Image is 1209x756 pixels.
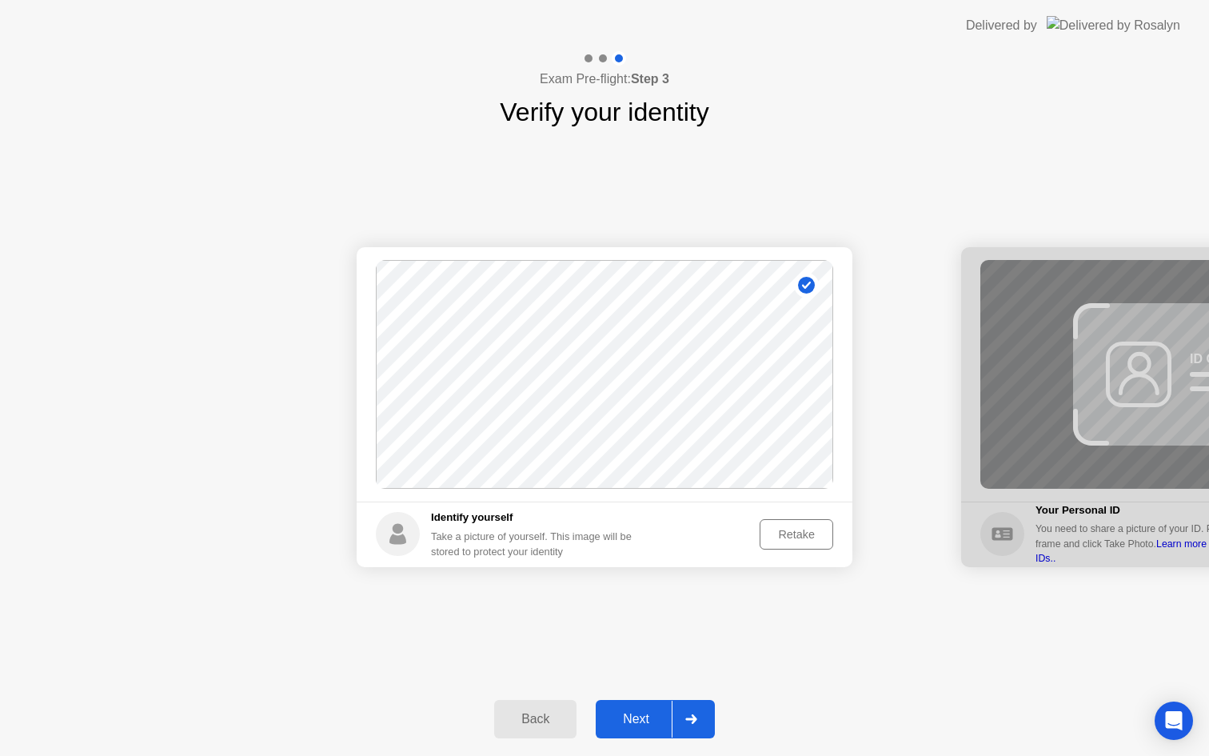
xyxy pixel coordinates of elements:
h1: Verify your identity [500,93,708,131]
img: Delivered by Rosalyn [1047,16,1180,34]
div: Next [601,712,672,726]
div: Retake [765,528,828,541]
div: Take a picture of yourself. This image will be stored to protect your identity [431,529,644,559]
h5: Identify yourself [431,510,644,526]
div: Back [499,712,572,726]
button: Next [596,700,715,738]
h4: Exam Pre-flight: [540,70,669,89]
button: Back [494,700,577,738]
div: Delivered by [966,16,1037,35]
div: Open Intercom Messenger [1155,702,1193,740]
button: Retake [760,519,833,550]
b: Step 3 [631,72,669,86]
